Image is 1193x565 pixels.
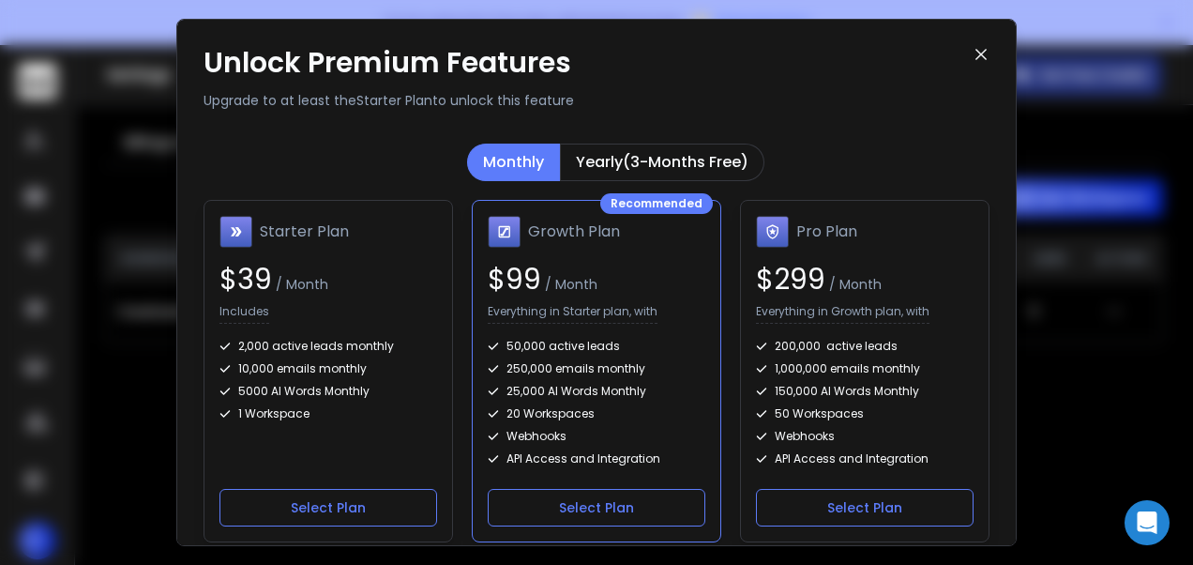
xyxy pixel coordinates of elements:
span: $ 299 [756,259,825,299]
div: 20 Workspaces [488,406,705,421]
div: Recommended [600,193,713,214]
h1: Pro Plan [796,221,857,243]
span: / Month [825,275,882,294]
div: 50,000 active leads [488,339,705,354]
div: 10,000 emails monthly [219,361,437,376]
p: Upgrade to at least the Starter Plan to unlock this feature [204,91,973,110]
div: API Access and Integration [756,451,974,466]
img: Pro Plan icon [756,216,789,248]
p: Everything in Starter plan, with [488,304,657,324]
p: Everything in Growth plan, with [756,304,929,324]
span: / Month [272,275,328,294]
div: 1 Workspace [219,406,437,421]
div: 1,000,000 emails monthly [756,361,974,376]
div: Webhooks [756,429,974,444]
h1: Unlock Premium Features [204,46,973,80]
button: Select Plan [756,489,974,527]
img: Growth Plan icon [488,216,521,248]
button: Select Plan [219,489,437,527]
img: Starter Plan icon [219,216,252,248]
div: 200,000 active leads [756,339,974,354]
div: 25,000 AI Words Monthly [488,384,705,399]
span: $ 39 [219,259,272,299]
div: Open Intercom Messenger [1125,500,1170,545]
span: / Month [541,275,597,294]
h1: Starter Plan [260,221,349,243]
button: Select Plan [488,489,705,527]
div: 250,000 emails monthly [488,361,705,376]
button: Yearly(3-Months Free) [560,144,764,181]
div: 150,000 AI Words Monthly [756,384,974,399]
h1: Growth Plan [528,221,620,243]
div: 50 Workspaces [756,406,974,421]
button: Monthly [467,144,560,181]
div: API Access and Integration [488,451,705,466]
span: $ 99 [488,259,541,299]
div: Webhooks [488,429,705,444]
div: 2,000 active leads monthly [219,339,437,354]
p: Includes [219,304,269,324]
div: 5000 AI Words Monthly [219,384,437,399]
